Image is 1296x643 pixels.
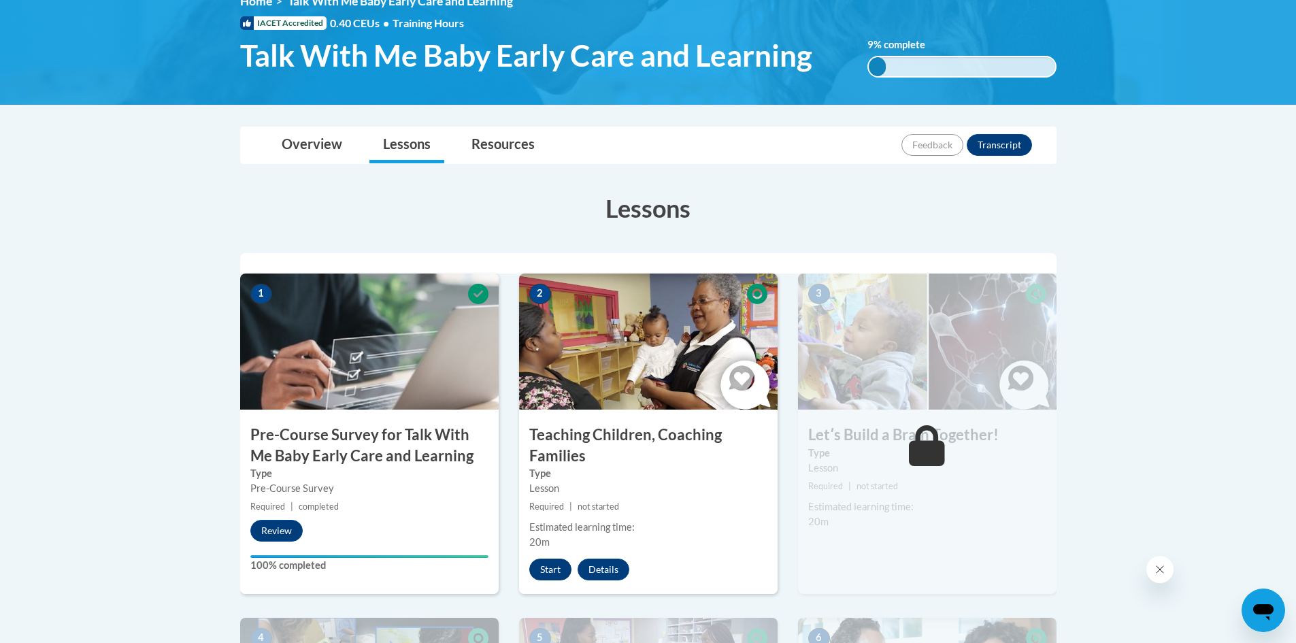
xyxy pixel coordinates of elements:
span: Required [250,501,285,512]
button: Feedback [901,134,963,156]
a: Overview [268,127,356,163]
h3: Letʹs Build a Brain Together! [798,425,1057,446]
label: Type [808,446,1046,461]
iframe: Button to launch messaging window [1242,589,1285,632]
button: Transcript [967,134,1032,156]
iframe: Close message [1146,556,1174,583]
img: Course Image [798,274,1057,410]
div: Estimated learning time: [529,520,767,535]
img: Course Image [519,274,778,410]
div: Estimated learning time: [808,499,1046,514]
button: Review [250,520,303,542]
h3: Lessons [240,191,1057,225]
span: 1 [250,284,272,304]
span: 3 [808,284,830,304]
span: Hi. How can we help? [8,10,110,20]
label: Type [250,466,488,481]
div: Pre-Course Survey [250,481,488,496]
label: 100% completed [250,558,488,573]
div: Lesson [529,481,767,496]
h3: Pre-Course Survey for Talk With Me Baby Early Care and Learning [240,425,499,467]
span: 20m [808,516,829,527]
span: Talk With Me Baby Early Care and Learning [240,37,812,73]
span: • [383,16,389,29]
div: 9% [869,57,886,76]
h3: Teaching Children, Coaching Families [519,425,778,467]
span: | [848,481,851,491]
span: Training Hours [393,16,464,29]
span: completed [299,501,339,512]
span: IACET Accredited [240,16,327,30]
span: 0.40 CEUs [330,16,393,31]
span: not started [857,481,898,491]
button: Details [578,559,629,580]
label: Type [529,466,767,481]
span: 20m [529,536,550,548]
span: Required [808,481,843,491]
div: Your progress [250,555,488,558]
span: Required [529,501,564,512]
span: | [569,501,572,512]
span: not started [578,501,619,512]
span: | [290,501,293,512]
span: 9 [867,39,874,50]
div: Lesson [808,461,1046,476]
a: Lessons [369,127,444,163]
button: Start [529,559,571,580]
a: Resources [458,127,548,163]
label: % complete [867,37,946,52]
img: Course Image [240,274,499,410]
span: 2 [529,284,551,304]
